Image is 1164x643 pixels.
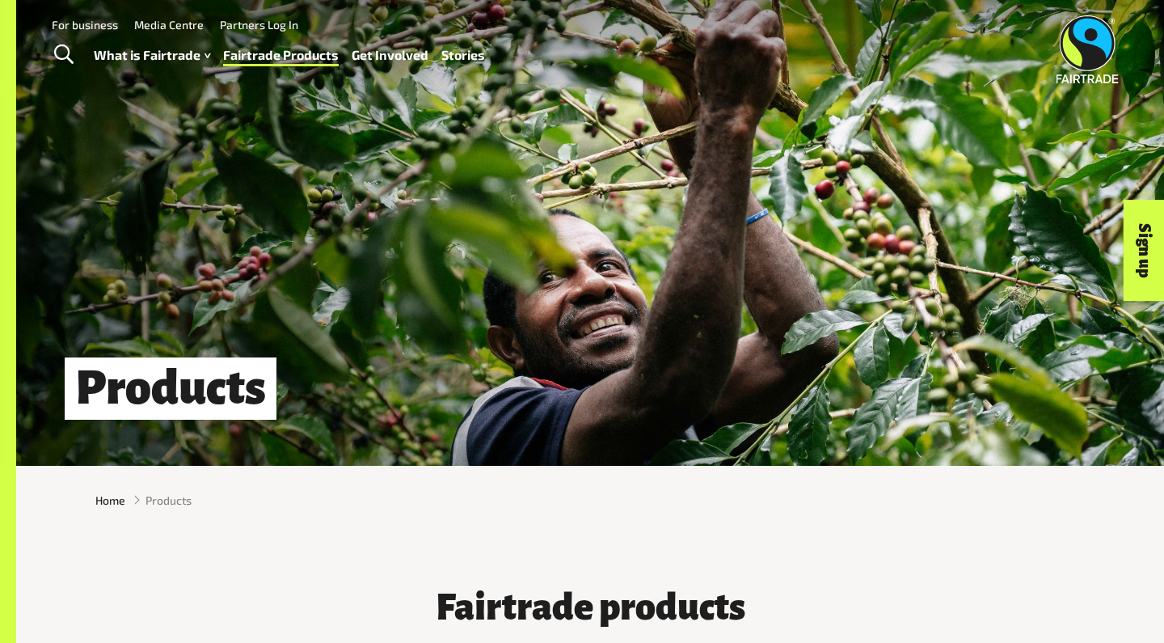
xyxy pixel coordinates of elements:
[145,492,192,509] span: Products
[441,44,485,67] a: Stories
[223,44,339,67] a: Fairtrade Products
[348,587,833,628] h3: Fairtrade products
[1056,15,1119,83] img: Fairtrade Australia New Zealand logo
[95,492,125,509] a: Home
[134,18,204,32] a: Media Centre
[94,44,210,67] a: What is Fairtrade
[220,18,298,32] a: Partners Log In
[44,35,83,75] a: Toggle Search
[352,44,428,67] a: Get Involved
[52,18,118,32] a: For business
[65,357,276,420] h1: Products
